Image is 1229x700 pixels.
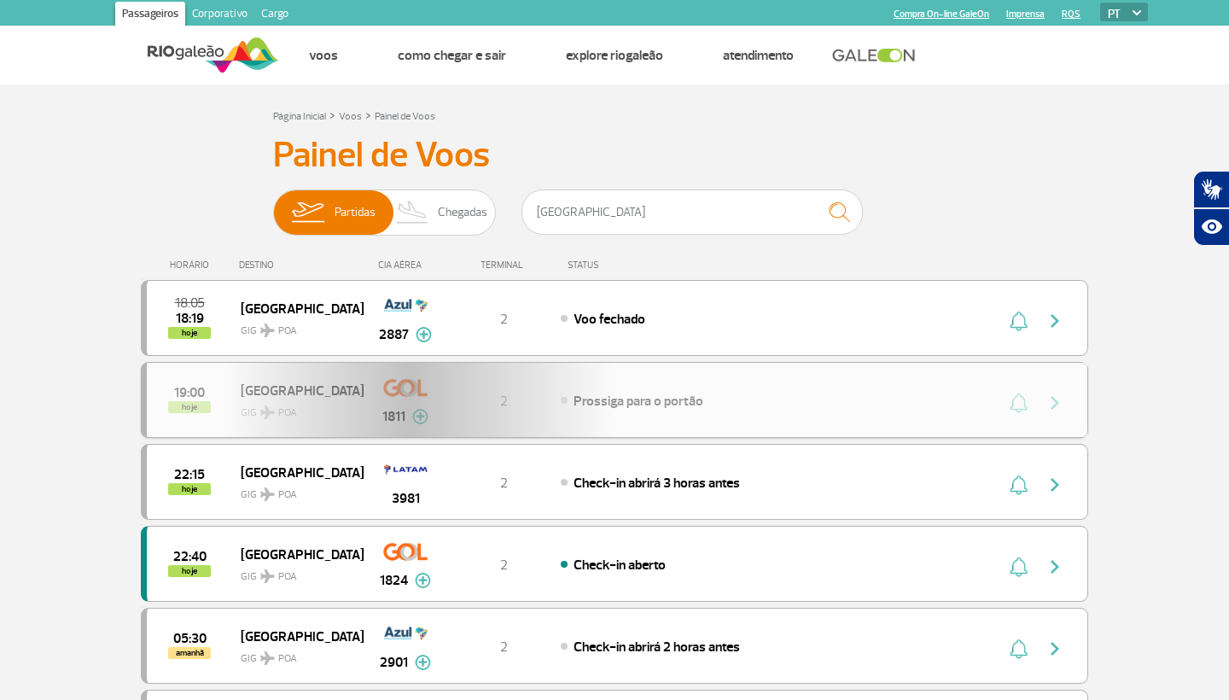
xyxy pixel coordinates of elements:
[1010,557,1028,577] img: sino-painel-voo.svg
[260,324,275,337] img: destiny_airplane.svg
[309,47,338,64] a: Voos
[260,487,275,501] img: destiny_airplane.svg
[1045,311,1065,331] img: seta-direita-painel-voo.svg
[559,260,698,271] div: STATUS
[241,314,350,339] span: GIG
[115,2,185,29] a: Passageiros
[375,110,435,123] a: Painel de Voos
[1006,9,1045,20] a: Imprensa
[448,260,559,271] div: TERMINAL
[1010,639,1028,659] img: sino-painel-voo.svg
[1010,475,1028,495] img: sino-painel-voo.svg
[365,105,371,125] a: >
[168,483,211,495] span: hoje
[1193,171,1229,246] div: Plugin de acessibilidade da Hand Talk.
[241,478,350,503] span: GIG
[1045,475,1065,495] img: seta-direita-painel-voo.svg
[241,560,350,585] span: GIG
[398,47,506,64] a: Como chegar e sair
[574,311,645,328] span: Voo fechado
[260,651,275,665] img: destiny_airplane.svg
[1045,557,1065,577] img: seta-direita-painel-voo.svg
[241,642,350,667] span: GIG
[241,461,350,483] span: [GEOGRAPHIC_DATA]
[387,190,438,235] img: slider-desembarque
[339,110,362,123] a: Voos
[500,475,508,492] span: 2
[566,47,663,64] a: Explore RIOgaleão
[278,569,297,585] span: POA
[574,557,666,574] span: Check-in aberto
[329,105,335,125] a: >
[335,190,376,235] span: Partidas
[894,9,989,20] a: Compra On-line GaleOn
[392,488,420,509] span: 3981
[438,190,487,235] span: Chegadas
[168,327,211,339] span: hoje
[278,324,297,339] span: POA
[146,260,239,271] div: HORÁRIO
[174,469,205,481] span: 2025-09-30 22:15:00
[281,190,335,235] img: slider-embarque
[241,543,350,565] span: [GEOGRAPHIC_DATA]
[380,570,408,591] span: 1824
[173,633,207,645] span: 2025-10-01 05:30:00
[415,573,431,588] img: mais-info-painel-voo.svg
[241,625,350,647] span: [GEOGRAPHIC_DATA]
[415,655,431,670] img: mais-info-painel-voo.svg
[500,557,508,574] span: 2
[273,110,326,123] a: Página Inicial
[500,639,508,656] span: 2
[278,487,297,503] span: POA
[574,475,740,492] span: Check-in abrirá 3 horas antes
[1062,9,1080,20] a: RQS
[574,639,740,656] span: Check-in abrirá 2 horas antes
[175,297,205,309] span: 2025-09-30 18:05:00
[1010,311,1028,331] img: sino-painel-voo.svg
[1193,171,1229,208] button: Abrir tradutor de língua de sinais.
[278,651,297,667] span: POA
[379,324,409,345] span: 2887
[1045,639,1065,659] img: seta-direita-painel-voo.svg
[241,297,350,319] span: [GEOGRAPHIC_DATA]
[416,327,432,342] img: mais-info-painel-voo.svg
[239,260,364,271] div: DESTINO
[260,569,275,583] img: destiny_airplane.svg
[723,47,794,64] a: Atendimento
[168,565,211,577] span: hoje
[273,134,956,177] h3: Painel de Voos
[173,551,207,563] span: 2025-09-30 22:40:00
[500,311,508,328] span: 2
[254,2,295,29] a: Cargo
[380,652,408,673] span: 2901
[176,312,204,324] span: 2025-09-30 18:19:00
[168,647,211,659] span: amanhã
[521,190,863,235] input: Voo, cidade ou cia aérea
[1193,208,1229,246] button: Abrir recursos assistivos.
[185,2,254,29] a: Corporativo
[363,260,448,271] div: CIA AÉREA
